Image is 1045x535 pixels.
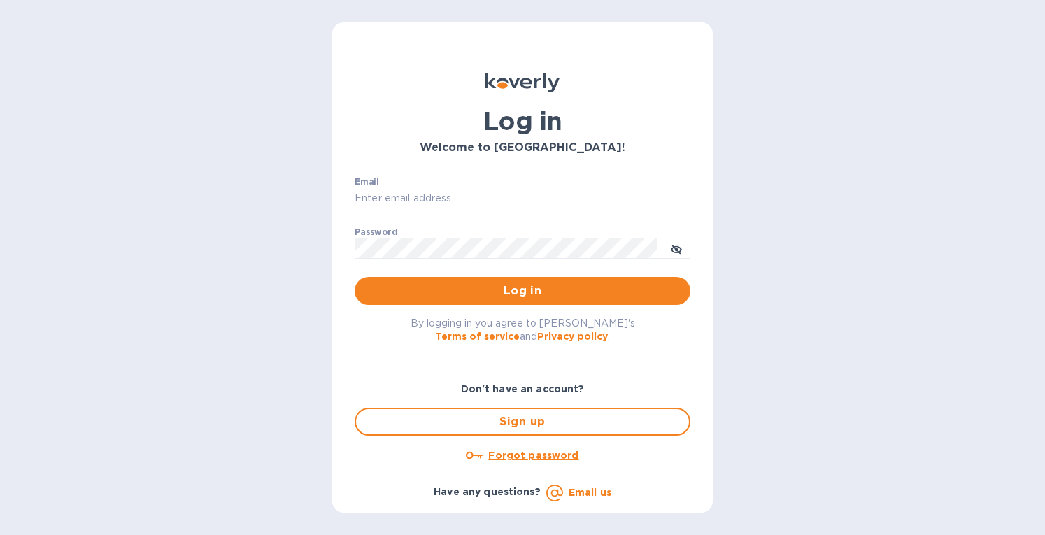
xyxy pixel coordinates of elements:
[366,283,679,299] span: Log in
[411,318,635,342] span: By logging in you agree to [PERSON_NAME]'s and .
[434,486,541,497] b: Have any questions?
[461,383,585,394] b: Don't have an account?
[355,141,690,155] h3: Welcome to [GEOGRAPHIC_DATA]!
[485,73,560,92] img: Koverly
[355,228,397,236] label: Password
[569,487,611,498] a: Email us
[355,408,690,436] button: Sign up
[488,450,578,461] u: Forgot password
[355,106,690,136] h1: Log in
[537,331,608,342] a: Privacy policy
[355,178,379,186] label: Email
[355,188,690,209] input: Enter email address
[662,234,690,262] button: toggle password visibility
[435,331,520,342] a: Terms of service
[355,277,690,305] button: Log in
[367,413,678,430] span: Sign up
